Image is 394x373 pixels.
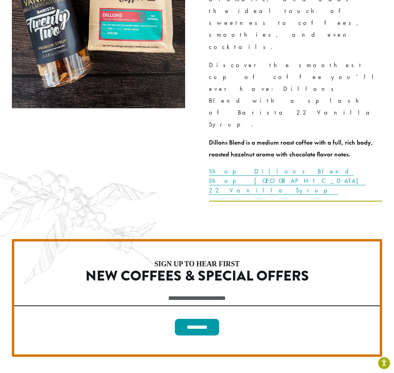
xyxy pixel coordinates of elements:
[209,177,366,195] a: Shop [GEOGRAPHIC_DATA] 22 Vanilla Syrup
[209,59,382,130] p: Discover the smoothest cup of coffee you’ll ever have: Dillons Blend with a splash of Barista 22 ...
[209,167,354,176] a: Shop Dillons Blend
[14,260,380,268] h4: sign up to hear first
[14,268,380,284] h2: New Coffees & Special Offers
[209,138,373,158] strong: Dillons Blend is a medium roast coffee with a full, rich body, roasted hazelnut aroma with chocol...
